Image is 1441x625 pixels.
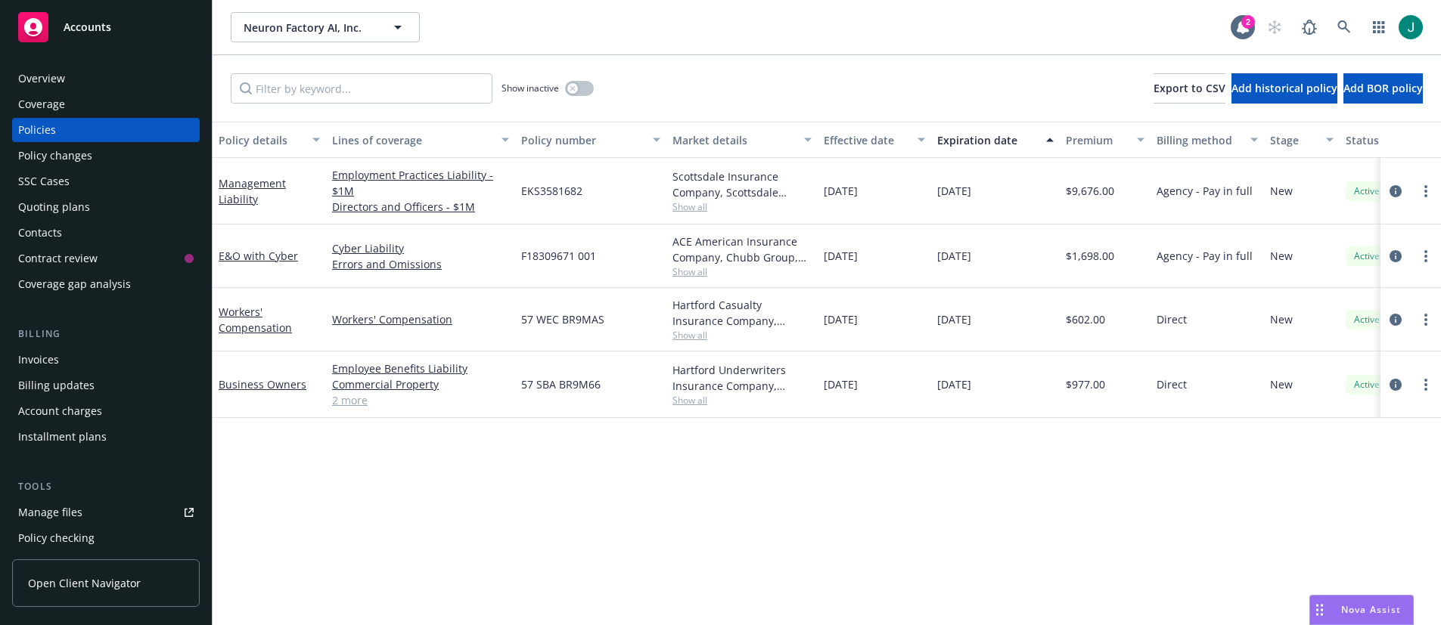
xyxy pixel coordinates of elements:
a: Workers' Compensation [332,311,509,327]
span: [DATE] [824,376,858,392]
a: Search [1329,12,1359,42]
span: [DATE] [824,248,858,264]
div: Invoices [18,348,59,372]
a: Employment Practices Liability - $1M [332,167,509,199]
div: Policy number [521,132,644,148]
div: Policies [18,118,56,142]
button: Market details [666,122,818,158]
a: Coverage [12,92,200,116]
a: Cyber Liability [332,240,509,256]
span: [DATE] [824,183,858,199]
img: photo [1399,15,1423,39]
a: Manage files [12,500,200,524]
div: Manage files [18,500,82,524]
button: Add BOR policy [1343,73,1423,104]
button: Premium [1060,122,1151,158]
span: Show all [672,265,812,278]
button: Billing method [1151,122,1264,158]
span: $602.00 [1066,311,1105,327]
span: Show all [672,200,812,213]
div: Expiration date [937,132,1037,148]
span: New [1270,183,1293,199]
a: Coverage gap analysis [12,272,200,296]
span: Agency - Pay in full [1157,183,1253,199]
span: [DATE] [937,248,971,264]
a: Employee Benefits Liability [332,360,509,376]
button: Export to CSV [1154,73,1225,104]
span: Add BOR policy [1343,81,1423,95]
span: Export to CSV [1154,81,1225,95]
a: Start snowing [1259,12,1290,42]
a: Commercial Property [332,376,509,392]
span: $1,698.00 [1066,248,1114,264]
span: Show all [672,394,812,407]
a: Errors and Omissions [332,256,509,272]
div: Effective date [824,132,908,148]
button: Lines of coverage [326,122,515,158]
div: ACE American Insurance Company, Chubb Group, RT Specialty Insurance Services, LLC (RSG Specialty,... [672,234,812,265]
span: F18309671 001 [521,248,596,264]
span: Direct [1157,376,1187,392]
div: Billing [12,326,200,342]
div: Drag to move [1310,596,1329,624]
a: circleInformation [1387,247,1405,265]
span: Active [1352,249,1382,263]
a: Workers' Compensation [219,305,292,335]
div: Account charges [18,399,102,423]
a: circleInformation [1387,376,1405,394]
span: Show inactive [502,82,559,94]
div: Billing updates [18,373,95,398]
a: Installment plans [12,425,200,449]
div: Policy details [219,132,303,148]
a: Policy checking [12,526,200,550]
a: Switch app [1364,12,1394,42]
div: Policy checking [18,526,95,550]
span: Active [1352,184,1382,198]
a: Business Owners [219,377,306,391]
a: more [1417,182,1435,200]
span: Nova Assist [1341,603,1401,616]
a: Quoting plans [12,195,200,219]
span: [DATE] [937,376,971,392]
span: Active [1352,313,1382,326]
span: New [1270,311,1293,327]
div: Lines of coverage [332,132,492,148]
div: Stage [1270,132,1317,148]
span: Neuron Factory AI, Inc. [244,20,374,36]
a: more [1417,247,1435,265]
span: EKS3581682 [521,183,582,199]
div: Coverage gap analysis [18,272,131,296]
a: Accounts [12,6,200,48]
a: Contract review [12,246,200,271]
span: Active [1352,378,1382,391]
div: Scottsdale Insurance Company, Scottsdale Insurance Company (Nationwide), E-Risk Services, RT Spec... [672,169,812,200]
a: Billing updates [12,373,200,398]
button: Effective date [818,122,931,158]
span: Open Client Navigator [28,575,141,591]
a: Contacts [12,221,200,245]
a: circleInformation [1387,182,1405,200]
a: SSC Cases [12,169,200,193]
span: New [1270,248,1293,264]
button: Policy details [213,122,326,158]
div: Installment plans [18,425,107,449]
span: Accounts [64,21,111,33]
input: Filter by keyword... [231,73,492,104]
div: Overview [18,67,65,91]
button: Nova Assist [1309,595,1414,625]
a: more [1417,376,1435,394]
div: Contract review [18,246,98,271]
div: Premium [1066,132,1128,148]
div: Hartford Underwriters Insurance Company, Hartford Insurance Group [672,362,812,394]
div: SSC Cases [18,169,70,193]
a: Management Liability [219,176,286,206]
span: $977.00 [1066,376,1105,392]
a: Overview [12,67,200,91]
span: $9,676.00 [1066,183,1114,199]
div: Market details [672,132,795,148]
a: Directors and Officers - $1M [332,199,509,215]
span: Add historical policy [1231,81,1337,95]
div: Coverage [18,92,65,116]
span: [DATE] [824,311,858,327]
span: [DATE] [937,311,971,327]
